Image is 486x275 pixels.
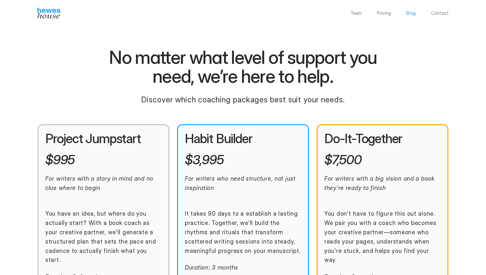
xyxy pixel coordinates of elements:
p: You don't have to figure this out alone. We pair you with a coach who becomes your creative partn... [324,209,441,265]
p: It takes 90 days to a establish a lasting practice. Together, we'll build the rhythms and rituals... [185,209,301,255]
a: Pricing [377,11,391,15]
h2: Do-It-Together [324,132,441,145]
em: $995 [45,152,75,168]
em: For writers with a big vision and a book they're ready to finish [324,175,437,191]
em: For writers with a story in mind and no clue where to begin [45,175,155,191]
h1: No matter what level of support you need, we’re here to help. [90,48,396,86]
em: For writers who need structure, not just inspiration [185,175,298,191]
a: Team [350,11,362,15]
a: Blog [406,11,416,15]
em: $7,500 [324,152,362,168]
p: Discover which coaching packages best suit your needs. [130,94,355,106]
em: Duration: 3 months [185,264,238,271]
a: Contact [431,11,449,15]
h2: Habit Builder [185,132,301,145]
h2: Project Jumpstart [45,132,162,145]
em: $3,995 [185,152,224,168]
img: Hewes House’s book coach services offer creative writing courses, writing class to learn differen... [37,8,60,19]
p: You have an idea, but where do you actually start? With a book coach as your creative partner, we... [45,209,162,265]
